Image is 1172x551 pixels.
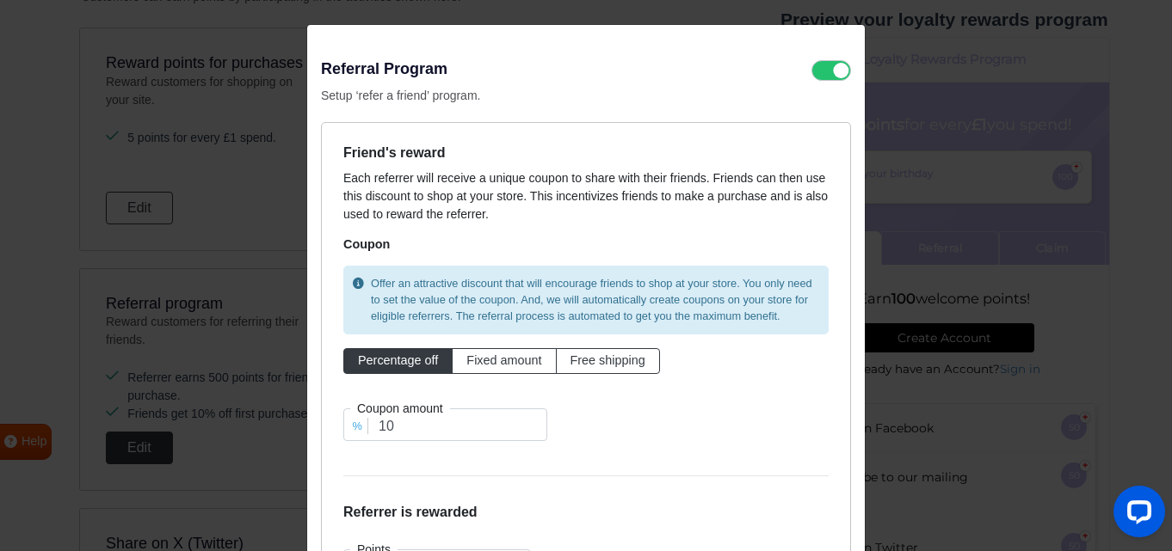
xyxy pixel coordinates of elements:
[343,169,829,223] p: Each referrer will receive a unique coupon to share with their friends. Friends can then use this...
[222,325,262,339] a: Sign in
[343,144,829,161] h6: Friend's reward
[114,253,138,270] strong: 100
[321,87,731,105] p: Setup ‘refer a friend’ program.
[358,353,438,367] span: Percentage off
[350,399,450,417] label: Coupon amount
[321,60,731,79] h3: Referral Program
[194,78,209,97] strong: £1
[466,353,541,367] span: Fixed amount
[371,275,819,325] span: Offer an attractive discount that will encourage friends to shop at your store. You only need to ...
[65,78,126,97] strong: 5 points
[4,194,103,227] a: Earn
[1100,479,1172,551] iframe: LiveChat chat widget
[31,324,301,340] p: Already have an Account?
[348,418,368,434] div: %
[343,504,829,520] h6: Referrer is rewarded
[31,254,301,269] h3: Earn welcome points!
[221,194,328,228] a: Claim
[343,237,829,252] h5: Coupon
[18,80,314,97] h4: Get for every you spend!
[571,353,645,367] span: Free shipping
[9,15,323,30] h2: Loyalty Rewards Program
[76,286,256,315] a: Create Account
[103,194,221,228] a: Referral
